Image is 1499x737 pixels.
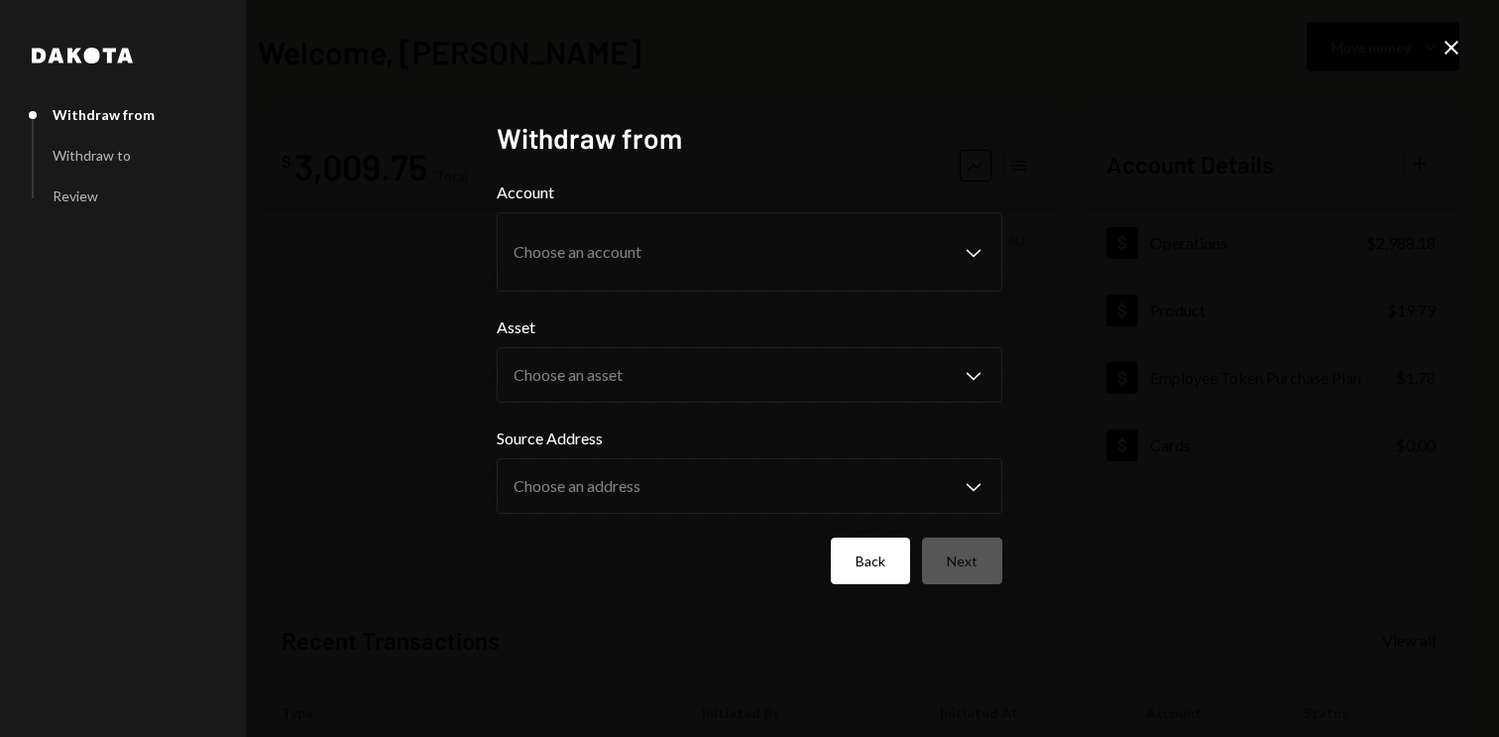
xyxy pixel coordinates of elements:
[53,147,131,164] div: Withdraw to
[831,538,910,584] button: Back
[497,427,1002,450] label: Source Address
[497,212,1002,292] button: Account
[497,315,1002,339] label: Asset
[497,181,1002,204] label: Account
[497,458,1002,514] button: Source Address
[497,347,1002,403] button: Asset
[53,106,155,123] div: Withdraw from
[53,187,98,204] div: Review
[497,119,1002,158] h2: Withdraw from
